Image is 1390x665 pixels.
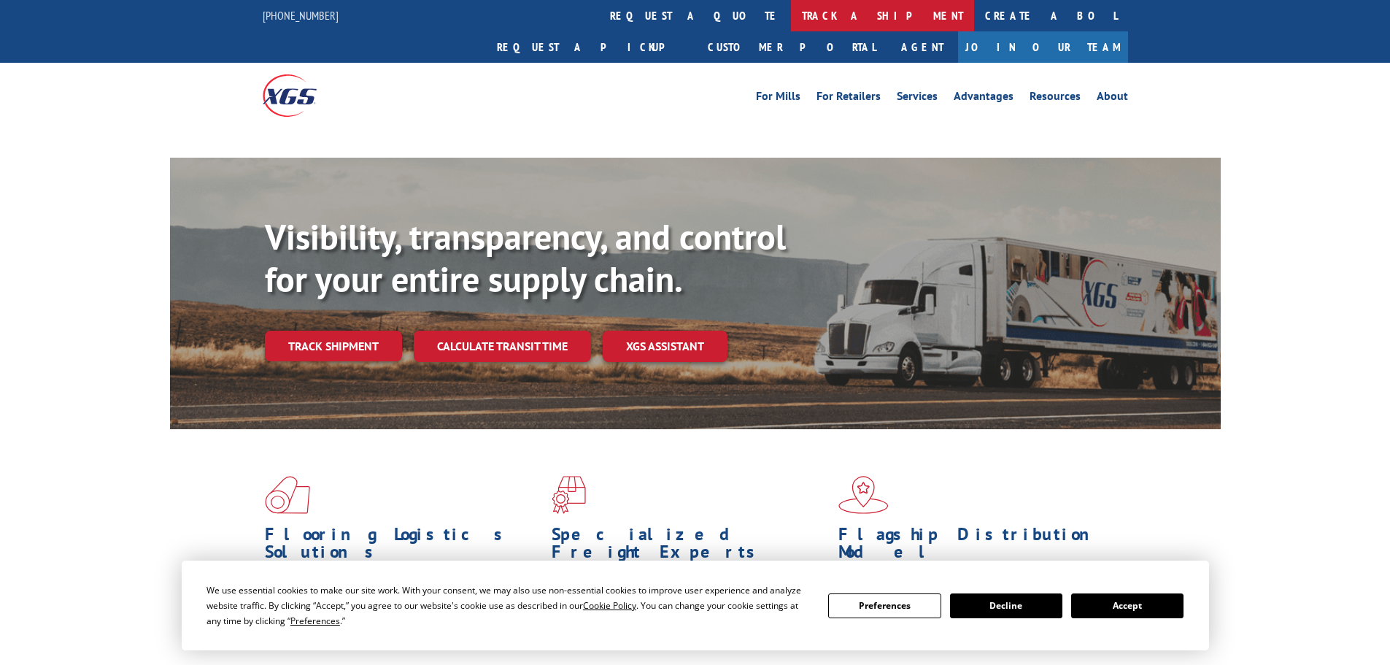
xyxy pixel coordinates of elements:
[954,91,1013,107] a: Advantages
[838,526,1114,568] h1: Flagship Distribution Model
[265,214,786,301] b: Visibility, transparency, and control for your entire supply chain.
[838,476,889,514] img: xgs-icon-flagship-distribution-model-red
[816,91,881,107] a: For Retailers
[265,476,310,514] img: xgs-icon-total-supply-chain-intelligence-red
[887,31,958,63] a: Agent
[206,583,811,629] div: We use essential cookies to make our site work. With your consent, we may also use non-essential ...
[1097,91,1128,107] a: About
[265,526,541,568] h1: Flooring Logistics Solutions
[182,561,1209,650] div: Cookie Consent Prompt
[265,331,402,361] a: Track shipment
[290,615,340,627] span: Preferences
[1030,91,1081,107] a: Resources
[414,331,591,362] a: Calculate transit time
[603,331,727,362] a: XGS ASSISTANT
[958,31,1128,63] a: Join Our Team
[263,8,339,23] a: [PHONE_NUMBER]
[828,593,941,618] button: Preferences
[552,476,586,514] img: xgs-icon-focused-on-flooring-red
[1071,593,1184,618] button: Accept
[583,599,636,612] span: Cookie Policy
[897,91,938,107] a: Services
[697,31,887,63] a: Customer Portal
[756,91,800,107] a: For Mills
[486,31,697,63] a: Request a pickup
[552,526,827,568] h1: Specialized Freight Experts
[950,593,1062,618] button: Decline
